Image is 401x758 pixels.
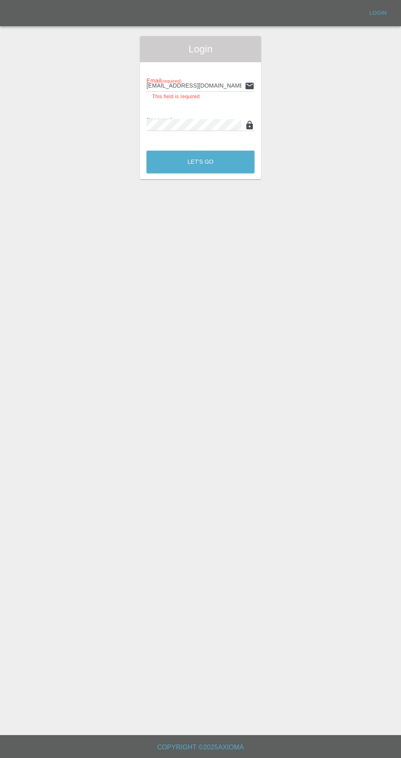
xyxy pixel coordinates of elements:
[146,117,192,123] span: Password
[152,93,249,101] p: This field is required
[146,43,255,56] span: Login
[146,151,255,173] button: Let's Go
[365,7,391,20] a: Login
[146,77,181,84] span: Email
[161,79,182,83] small: (required)
[7,742,394,753] h6: Copyright © 2025 Axioma
[172,118,193,123] small: (required)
